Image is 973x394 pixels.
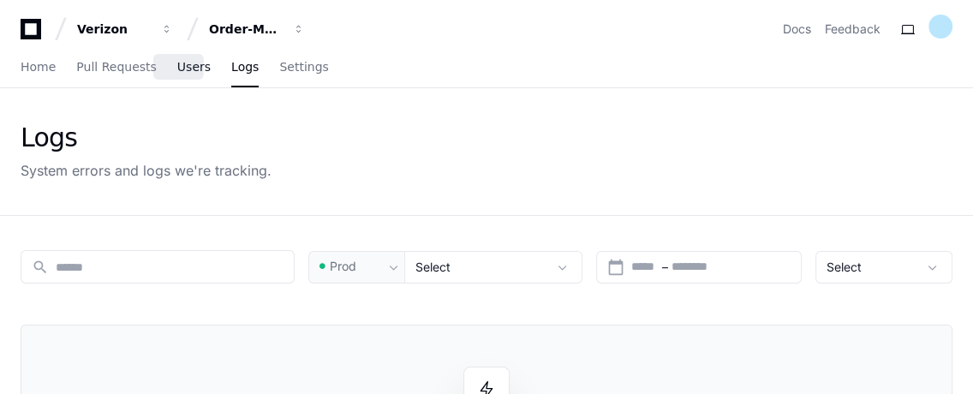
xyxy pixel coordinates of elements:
[279,48,328,87] a: Settings
[330,258,356,275] span: Prod
[21,122,272,153] div: Logs
[21,48,56,87] a: Home
[177,48,211,87] a: Users
[662,259,668,276] span: –
[76,62,156,72] span: Pull Requests
[202,14,312,45] button: Order-Management-Legacy
[76,48,156,87] a: Pull Requests
[783,21,811,38] a: Docs
[825,21,880,38] button: Feedback
[607,259,624,276] mat-icon: calendar_today
[827,260,862,274] span: Select
[77,21,151,38] div: Verizon
[32,259,49,276] mat-icon: search
[70,14,180,45] button: Verizon
[415,260,451,274] span: Select
[21,62,56,72] span: Home
[607,259,624,276] button: Open calendar
[231,62,259,72] span: Logs
[231,48,259,87] a: Logs
[21,160,272,181] div: System errors and logs we're tracking.
[209,21,283,38] div: Order-Management-Legacy
[177,62,211,72] span: Users
[279,62,328,72] span: Settings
